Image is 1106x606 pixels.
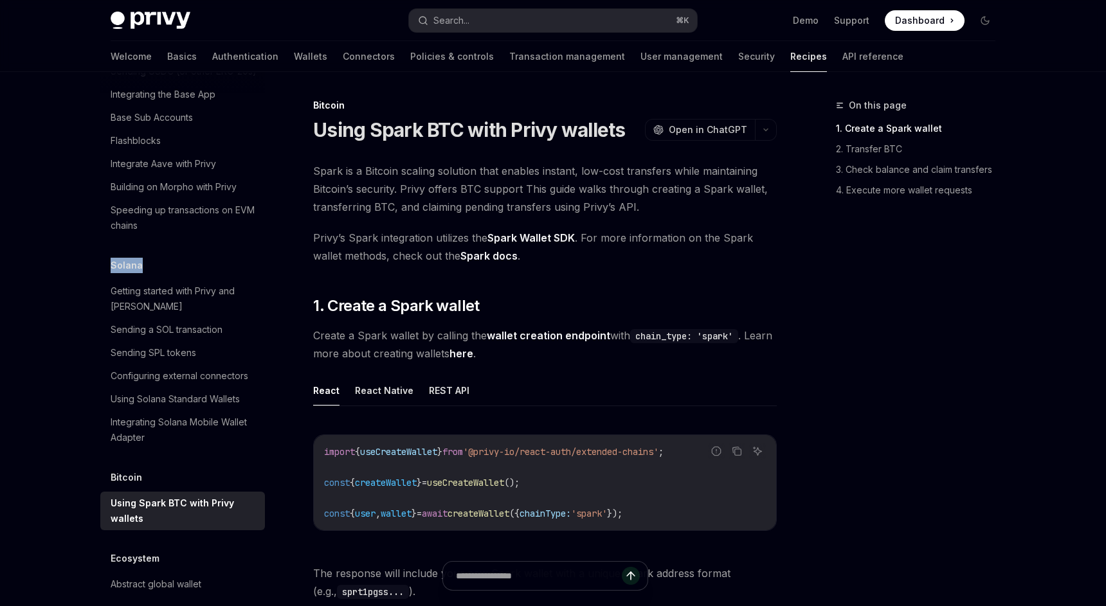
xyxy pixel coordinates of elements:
button: REST API [429,375,469,405]
span: const [324,477,350,488]
a: 3. Check balance and claim transfers [836,159,1006,180]
a: Sending SPL tokens [100,341,265,364]
a: wallet creation endpoint [487,329,610,343]
a: API reference [842,41,903,72]
a: Security [738,41,775,72]
a: Authentication [212,41,278,72]
span: , [376,508,381,519]
div: Sending SPL tokens [111,345,196,361]
div: Configuring external connectors [111,368,248,384]
a: here [449,347,473,361]
div: Building on Morpho with Privy [111,179,237,195]
a: Flashblocks [100,129,265,152]
button: Toggle dark mode [975,10,995,31]
a: Policies & controls [410,41,494,72]
div: Bitcoin [313,99,777,112]
span: await [422,508,448,519]
button: Open in ChatGPT [645,119,755,141]
a: Speeding up transactions on EVM chains [100,199,265,237]
span: useCreateWallet [427,477,504,488]
a: Using Solana Standard Wallets [100,388,265,411]
h5: Solana [111,258,143,273]
h5: Ecosystem [111,551,159,566]
span: { [350,477,355,488]
span: } [412,508,417,519]
div: Flashblocks [111,133,161,148]
span: (); [504,477,520,488]
span: from [442,446,463,458]
span: = [417,508,422,519]
a: Abstract global wallet [100,573,265,596]
span: '@privy-io/react-auth/extended-chains' [463,446,658,458]
span: ({ [509,508,520,519]
a: 1. Create a Spark wallet [836,118,1006,139]
button: Copy the contents from the code block [729,443,745,459]
a: Using Spark BTC with Privy wallets [100,492,265,530]
div: Base Sub Accounts [111,110,193,125]
span: useCreateWallet [360,446,437,458]
button: Send message [622,567,640,585]
h1: Using Spark BTC with Privy wallets [313,118,626,141]
button: Report incorrect code [708,443,725,459]
a: 4. Execute more wallet requests [836,180,1006,201]
a: Recipes [790,41,827,72]
span: { [350,508,355,519]
span: 'spark' [571,508,607,519]
span: ⌘ K [676,15,689,26]
a: Spark docs [460,249,518,263]
h5: Bitcoin [111,470,142,485]
span: }); [607,508,622,519]
a: User management [640,41,723,72]
span: } [437,446,442,458]
a: Configuring external connectors [100,364,265,388]
a: Transaction management [509,41,625,72]
img: dark logo [111,12,190,30]
span: createWallet [355,477,417,488]
span: Privy’s Spark integration utilizes the . For more information on the Spark wallet methods, check ... [313,229,777,265]
button: Ask AI [749,443,766,459]
div: Using Spark BTC with Privy wallets [111,495,257,526]
code: chain_type: 'spark' [630,329,738,343]
button: React [313,375,340,405]
span: createWallet [448,508,509,519]
div: Using Solana Standard Wallets [111,391,240,407]
span: On this page [849,98,907,113]
span: { [355,446,360,458]
a: Basics [167,41,197,72]
a: Spark Wallet SDK [487,231,575,245]
span: Dashboard [895,14,945,27]
span: Spark is a Bitcoin scaling solution that enables instant, low-cost transfers while maintaining Bi... [313,162,777,216]
button: Search...⌘K [409,9,697,32]
div: Sending a SOL transaction [111,322,222,337]
div: Integrating the Base App [111,87,215,102]
span: Open in ChatGPT [669,123,747,136]
div: Integrating Solana Mobile Wallet Adapter [111,414,257,445]
a: Building on Morpho with Privy [100,175,265,199]
div: Abstract global wallet [111,576,201,592]
div: Search... [433,13,469,28]
a: Integrating the Base App [100,83,265,106]
a: Integrate Aave with Privy [100,152,265,175]
input: Ask a question... [456,562,622,590]
div: Speeding up transactions on EVM chains [111,202,257,233]
span: const [324,508,350,519]
a: Sending a SOL transaction [100,318,265,341]
span: ; [658,446,664,458]
a: Integrating Solana Mobile Wallet Adapter [100,411,265,449]
button: React Native [355,375,413,405]
span: Create a Spark wallet by calling the with . Learn more about creating wallets . [313,326,777,362]
a: Wallets [294,41,327,72]
a: Base Sub Accounts [100,106,265,129]
a: Support [834,14,869,27]
a: Getting started with Privy and [PERSON_NAME] [100,280,265,318]
span: } [417,477,422,488]
span: wallet [381,508,412,519]
div: Getting started with Privy and [PERSON_NAME] [111,283,257,314]
span: = [422,477,427,488]
a: Connectors [343,41,395,72]
a: Dashboard [885,10,965,31]
a: Welcome [111,41,152,72]
span: import [324,446,355,458]
span: 1. Create a Spark wallet [313,296,480,316]
span: user [355,508,376,519]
